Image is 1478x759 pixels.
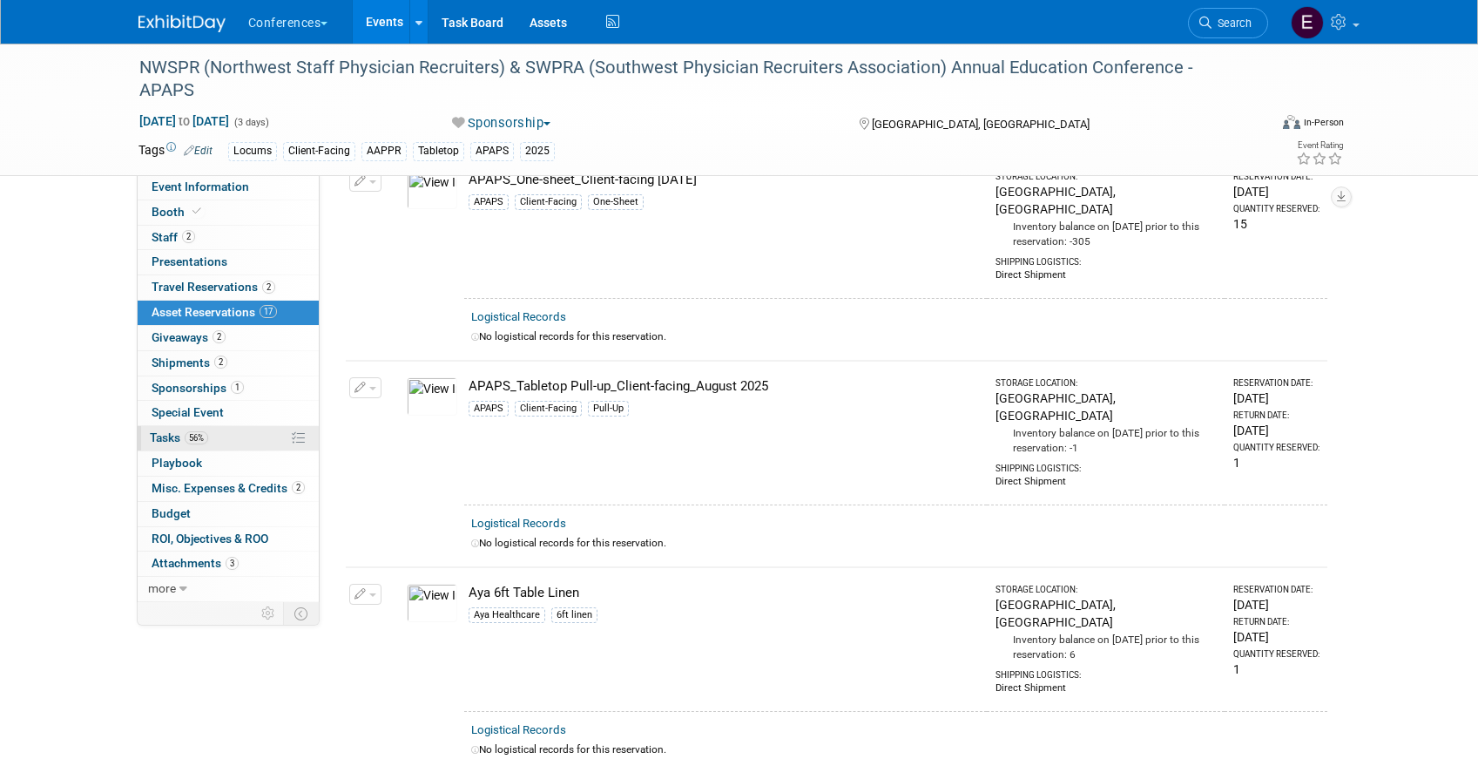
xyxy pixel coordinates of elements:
[995,268,1218,282] div: Direct Shipment
[471,742,1320,757] div: No logistical records for this reservation.
[469,171,980,189] div: APAPS_One-sheet_Client-facing [DATE]
[515,194,582,210] div: Client-Facing
[138,552,319,576] a: Attachments3
[407,584,457,622] img: View Images
[138,200,319,225] a: Booth
[150,430,208,444] span: Tasks
[995,596,1218,631] div: [GEOGRAPHIC_DATA], [GEOGRAPHIC_DATA]
[995,424,1218,456] div: Inventory balance on [DATE] prior to this reservation: -1
[446,114,557,132] button: Sponsorship
[470,142,514,160] div: APAPS
[1233,584,1319,596] div: Reservation Date:
[1233,661,1319,678] div: 1
[995,171,1218,183] div: Storage Location:
[152,381,244,395] span: Sponsorships
[588,194,644,210] div: One-Sheet
[152,532,268,546] span: ROI, Objectives & ROO
[226,557,239,570] span: 3
[1233,377,1319,390] div: Reservation Date:
[413,142,464,160] div: Tabletop
[520,142,555,160] div: 2025
[138,141,213,161] td: Tags
[138,351,319,376] a: Shipments2
[182,230,195,243] span: 2
[138,376,319,401] a: Sponsorships1
[152,405,224,419] span: Special Event
[1233,442,1319,454] div: Quantity Reserved:
[283,602,319,625] td: Toggle Event Tabs
[995,249,1218,268] div: Shipping Logistics:
[214,356,227,369] span: 2
[469,401,509,417] div: APAPS
[138,577,319,601] a: more
[995,390,1218,424] div: [GEOGRAPHIC_DATA], [GEOGRAPHIC_DATA]
[138,15,226,32] img: ExhibitDay
[138,527,319,552] a: ROI, Objectives & ROO
[995,183,1218,218] div: [GEOGRAPHIC_DATA], [GEOGRAPHIC_DATA]
[152,230,195,244] span: Staff
[1303,116,1344,129] div: In-Person
[138,301,319,325] a: Asset Reservations17
[138,426,319,451] a: Tasks56%
[469,607,545,623] div: Aya Healthcare
[152,356,227,369] span: Shipments
[1165,112,1345,139] div: Event Format
[995,377,1218,390] div: Storage Location:
[872,118,1090,131] span: [GEOGRAPHIC_DATA], [GEOGRAPHIC_DATA]
[471,536,1320,551] div: No logistical records for this reservation.
[185,431,208,444] span: 56%
[138,113,230,129] span: [DATE] [DATE]
[138,451,319,476] a: Playbook
[1291,6,1324,39] img: Erin Anderson
[1233,203,1319,215] div: Quantity Reserved:
[138,275,319,300] a: Travel Reservations2
[138,326,319,350] a: Giveaways2
[995,584,1218,596] div: Storage Location:
[995,218,1218,249] div: Inventory balance on [DATE] prior to this reservation: -305
[471,310,566,323] a: Logistical Records
[138,477,319,501] a: Misc. Expenses & Credits2
[1233,410,1319,422] div: Return Date:
[231,381,244,394] span: 1
[995,456,1218,475] div: Shipping Logistics:
[588,401,629,417] div: Pull-Up
[152,280,275,294] span: Travel Reservations
[515,401,582,417] div: Client-Facing
[152,481,305,495] span: Misc. Expenses & Credits
[1233,616,1319,628] div: Return Date:
[138,175,319,200] a: Event Information
[148,581,176,595] span: more
[1296,141,1343,150] div: Event Rating
[471,723,566,736] a: Logistical Records
[469,194,509,210] div: APAPS
[213,330,226,343] span: 2
[1233,454,1319,471] div: 1
[995,475,1218,489] div: Direct Shipment
[152,305,277,319] span: Asset Reservations
[152,456,202,470] span: Playbook
[471,517,566,530] a: Logistical Records
[1233,628,1319,646] div: [DATE]
[551,607,597,623] div: 6ft linen
[1233,596,1319,613] div: [DATE]
[1233,422,1319,439] div: [DATE]
[361,142,407,160] div: AAPPR
[1211,17,1252,30] span: Search
[138,401,319,425] a: Special Event
[228,142,277,160] div: Locums
[253,602,284,625] td: Personalize Event Tab Strip
[138,502,319,526] a: Budget
[138,250,319,274] a: Presentations
[1233,390,1319,407] div: [DATE]
[152,254,227,268] span: Presentations
[407,377,457,416] img: View Images
[995,662,1218,681] div: Shipping Logistics:
[152,556,239,570] span: Attachments
[469,377,980,396] div: APAPS_Tabletop Pull-up_Client-facing_August 2025
[184,145,213,157] a: Edit
[152,330,226,344] span: Giveaways
[469,584,980,602] div: Aya 6ft Table Linen
[1188,8,1268,38] a: Search
[1233,171,1319,183] div: Reservation Date:
[133,52,1242,105] div: NWSPR (Northwest Staff Physician Recruiters) & SWPRA (Southwest Physician Recruiters Association)...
